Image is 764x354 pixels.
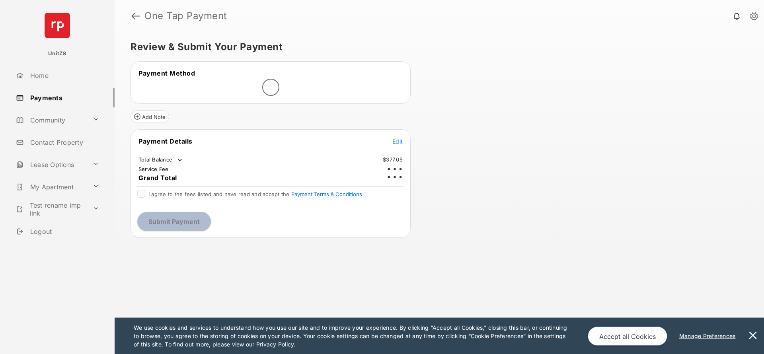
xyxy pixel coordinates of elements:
a: Test rename imp link [13,200,90,219]
a: Community [13,111,90,130]
strong: One Tap Payment [144,11,227,21]
span: Edit [392,138,403,145]
button: Add Note [131,110,169,123]
a: Payments [13,88,115,107]
span: Payment Details [138,137,193,145]
button: Accept all Cookies [588,327,667,346]
a: My Apartment [13,177,90,196]
span: I agree to the fees listed and have read and accept the [148,191,362,197]
a: Home [13,66,115,85]
img: svg+xml;base64,PHN2ZyB4bWxucz0iaHR0cDovL3d3dy53My5vcmcvMjAwMC9zdmciIHdpZHRoPSI2NCIgaGVpZ2h0PSI2NC... [45,13,70,38]
p: We use cookies and services to understand how you use our site and to improve your experience. By... [134,323,571,348]
button: I agree to the fees listed and have read and accept the [291,191,362,197]
a: Lease Options [13,155,90,174]
span: Grand Total [138,174,177,182]
u: Privacy Policy [256,341,294,348]
a: Logout [13,222,115,241]
button: Edit [392,137,403,145]
td: Total Balance [138,156,184,164]
h5: Review & Submit Your Payment [131,42,742,52]
a: Contact Property [13,133,115,152]
span: Payment Method [138,69,195,77]
td: $377.05 [382,156,403,163]
u: Manage Preferences [679,333,739,339]
td: Service Fee [138,165,169,173]
p: UnitZ8 [48,50,66,58]
button: Submit Payment [137,212,211,231]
